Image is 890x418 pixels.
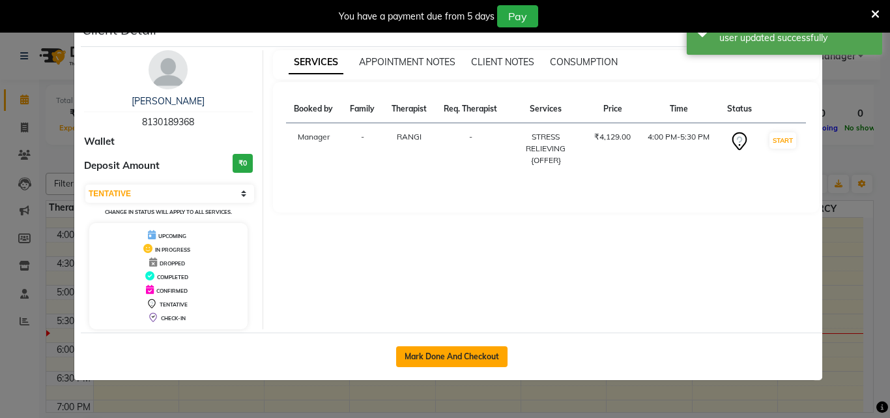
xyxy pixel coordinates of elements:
[289,51,343,74] span: SERVICES
[286,95,342,123] th: Booked by
[513,131,578,166] div: STRESS RELIEVING {OFFER}
[769,132,796,149] button: START
[594,131,631,143] div: ₹4,129.00
[550,56,618,68] span: CONSUMPTION
[719,95,760,123] th: Status
[233,154,253,173] h3: ₹0
[383,95,435,123] th: Therapist
[359,56,455,68] span: APPOINTMENT NOTES
[157,274,188,280] span: COMPLETED
[158,233,186,239] span: UPCOMING
[160,301,188,308] span: TENTATIVE
[639,123,719,175] td: 4:00 PM-5:30 PM
[149,50,188,89] img: avatar
[435,95,506,123] th: Req. Therapist
[339,10,495,23] div: You have a payment due from 5 days
[132,95,205,107] a: [PERSON_NAME]
[396,346,508,367] button: Mark Done And Checkout
[105,209,232,215] small: Change in status will apply to all services.
[142,116,194,128] span: 8130189368
[586,95,639,123] th: Price
[286,123,342,175] td: Manager
[506,95,586,123] th: Services
[156,288,188,294] span: CONFIRMED
[471,56,534,68] span: CLIENT NOTES
[155,246,190,253] span: IN PROGRESS
[84,158,160,173] span: Deposit Amount
[397,132,422,142] span: RANGI
[160,260,185,267] span: DROPPED
[341,123,382,175] td: -
[719,31,872,45] div: user updated successfully
[84,134,115,149] span: Wallet
[341,95,382,123] th: Family
[161,315,186,321] span: CHECK-IN
[639,95,719,123] th: Time
[497,5,538,27] button: Pay
[435,123,506,175] td: -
